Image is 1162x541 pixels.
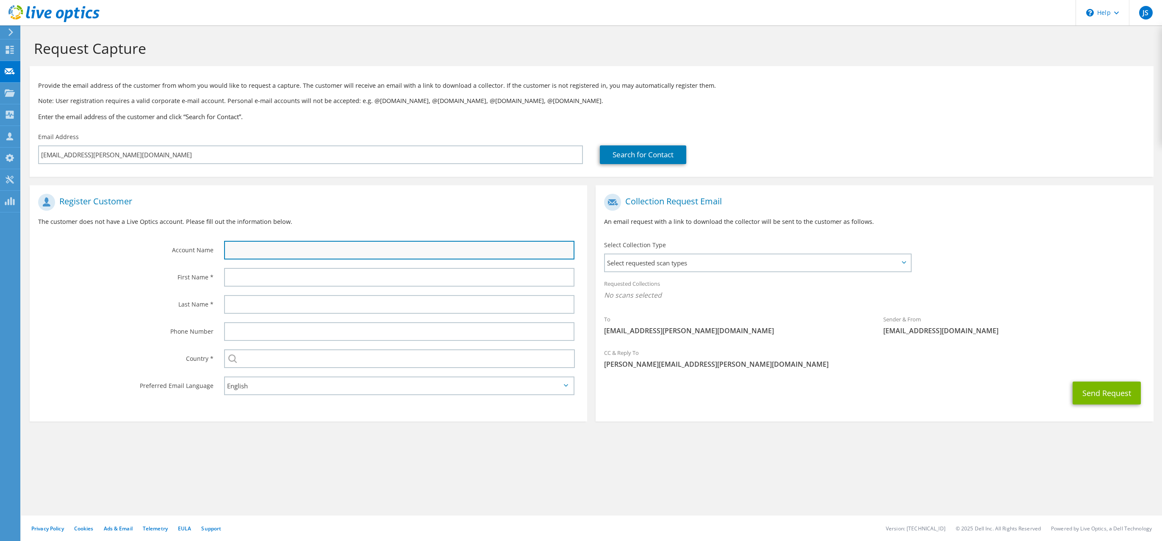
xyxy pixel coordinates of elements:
li: © 2025 Dell Inc. All Rights Reserved [956,525,1041,532]
label: First Name * [38,268,214,282]
label: Account Name [38,241,214,254]
div: Requested Collections [596,275,1153,306]
span: JS [1139,6,1153,20]
a: EULA [178,525,191,532]
span: [EMAIL_ADDRESS][PERSON_NAME][DOMAIN_NAME] [604,326,866,335]
label: Preferred Email Language [38,376,214,390]
label: Email Address [38,133,79,141]
label: Select Collection Type [604,241,666,249]
h1: Request Capture [34,39,1145,57]
a: Cookies [74,525,94,532]
p: Note: User registration requires a valid corporate e-mail account. Personal e-mail accounts will ... [38,96,1145,106]
button: Send Request [1073,382,1141,404]
label: Country * [38,349,214,363]
span: [EMAIL_ADDRESS][DOMAIN_NAME] [883,326,1145,335]
h1: Collection Request Email [604,194,1140,211]
div: To [596,310,874,340]
span: No scans selected [604,290,1145,300]
p: An email request with a link to download the collector will be sent to the customer as follows. [604,217,1145,226]
h3: Enter the email address of the customer and click “Search for Contact”. [38,112,1145,121]
span: [PERSON_NAME][EMAIL_ADDRESS][PERSON_NAME][DOMAIN_NAME] [604,360,1145,369]
a: Privacy Policy [31,525,64,532]
label: Last Name * [38,295,214,309]
p: The customer does not have a Live Optics account. Please fill out the information below. [38,217,579,226]
a: Support [201,525,221,532]
h1: Register Customer [38,194,574,211]
label: Phone Number [38,322,214,336]
a: Ads & Email [104,525,133,532]
li: Powered by Live Optics, a Dell Technology [1051,525,1152,532]
p: Provide the email address of the customer from whom you would like to request a capture. The cust... [38,81,1145,90]
a: Telemetry [143,525,168,532]
svg: \n [1086,9,1094,17]
span: Select requested scan types [605,254,910,271]
div: CC & Reply To [596,344,1153,373]
a: Search for Contact [600,145,686,164]
li: Version: [TECHNICAL_ID] [886,525,946,532]
div: Sender & From [875,310,1154,340]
